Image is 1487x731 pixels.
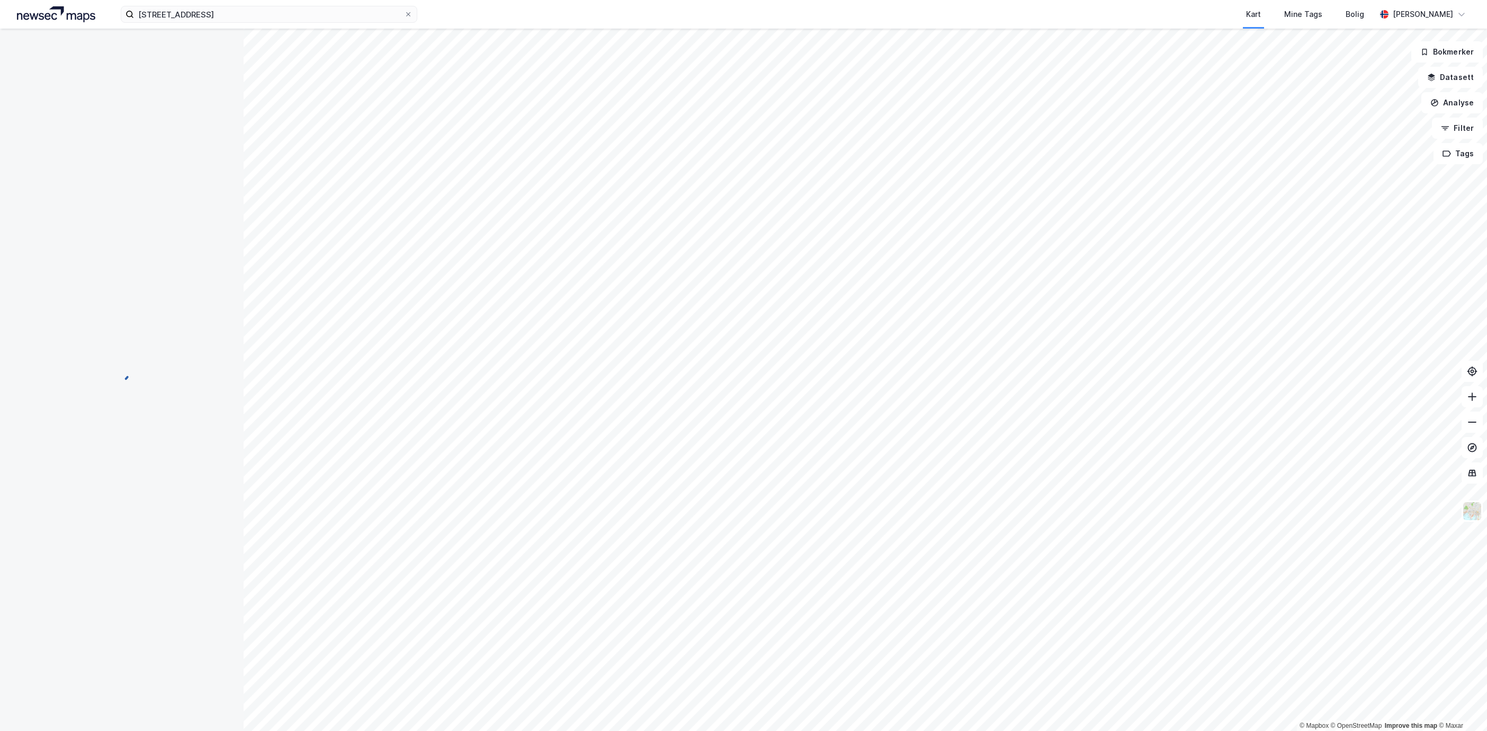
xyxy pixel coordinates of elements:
button: Filter [1432,118,1483,139]
a: Mapbox [1300,722,1329,729]
button: Analyse [1421,92,1483,113]
img: logo.a4113a55bc3d86da70a041830d287a7e.svg [17,6,95,22]
img: Z [1462,501,1482,521]
div: Kart [1246,8,1261,21]
button: Bokmerker [1411,41,1483,63]
input: Søk på adresse, matrikkel, gårdeiere, leietakere eller personer [134,6,404,22]
button: Datasett [1418,67,1483,88]
div: Kontrollprogram for chat [1434,680,1487,731]
div: [PERSON_NAME] [1393,8,1453,21]
a: OpenStreetMap [1331,722,1382,729]
div: Bolig [1346,8,1364,21]
div: Mine Tags [1284,8,1322,21]
iframe: Chat Widget [1434,680,1487,731]
button: Tags [1434,143,1483,164]
a: Improve this map [1385,722,1437,729]
img: spinner.a6d8c91a73a9ac5275cf975e30b51cfb.svg [113,365,130,382]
